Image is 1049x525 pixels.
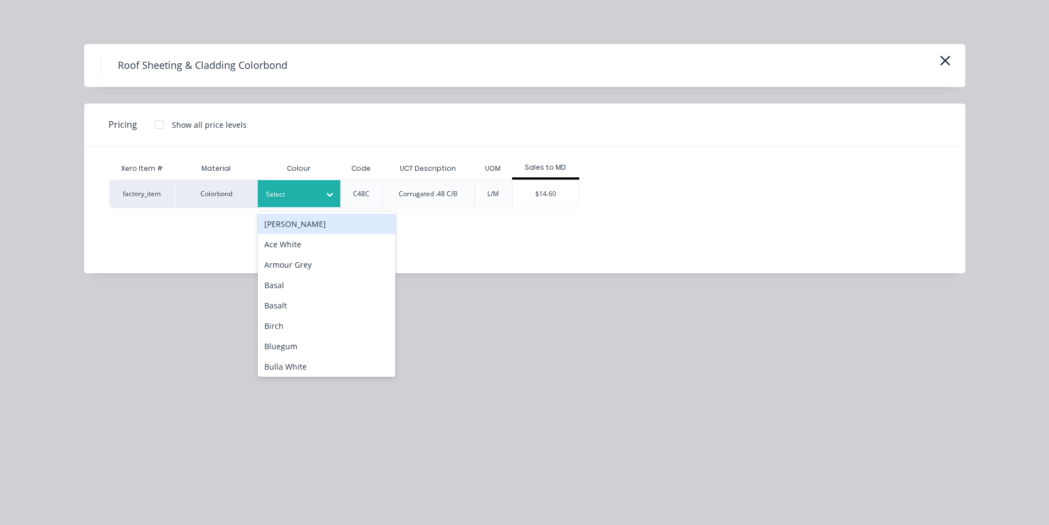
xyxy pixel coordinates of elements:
span: Pricing [108,118,137,131]
div: Material [175,158,258,180]
div: Corrugated .48 C/B [399,189,458,199]
div: Xero Item # [109,158,175,180]
div: Show all price levels [172,119,247,131]
div: [PERSON_NAME] [258,214,395,234]
div: Code [343,155,379,182]
div: C48C [353,189,369,199]
div: UCT Description [391,155,465,182]
div: Colour [258,158,340,180]
div: Basalt [258,295,395,316]
div: Sales to MD [512,163,579,172]
div: Basal [258,275,395,295]
div: Colorbond [175,180,258,208]
div: Bluegum [258,336,395,356]
div: Ace White [258,234,395,255]
div: Birch [258,316,395,336]
div: L/M [487,189,499,199]
div: Bulla White [258,356,395,377]
div: Armour Grey [258,255,395,275]
div: UOM [476,155,509,182]
div: $14.60 [513,180,579,208]
div: factory_item [109,180,175,208]
h4: Roof Sheeting & Cladding Colorbond [101,55,304,76]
